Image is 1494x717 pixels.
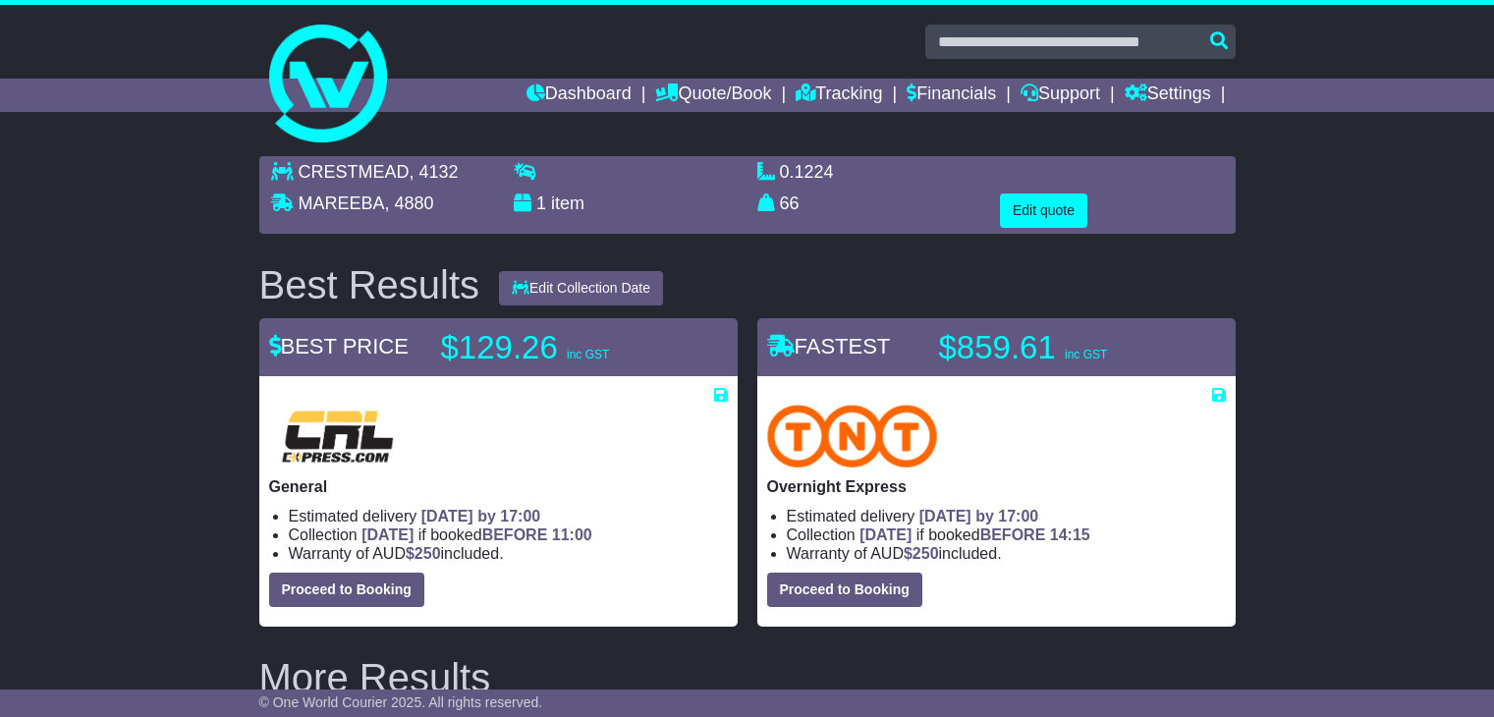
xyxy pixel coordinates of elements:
[767,573,922,607] button: Proceed to Booking
[269,334,409,358] span: BEST PRICE
[1125,79,1211,112] a: Settings
[787,544,1226,563] li: Warranty of AUD included.
[269,477,728,496] p: General
[1065,348,1107,361] span: inc GST
[787,507,1226,525] li: Estimated delivery
[499,271,663,305] button: Edit Collection Date
[299,193,385,213] span: MAREEBA
[289,544,728,563] li: Warranty of AUD included.
[361,526,591,543] span: if booked
[551,193,584,213] span: item
[907,79,996,112] a: Financials
[410,162,459,182] span: , 4132
[859,526,912,543] span: [DATE]
[780,162,834,182] span: 0.1224
[289,507,728,525] li: Estimated delivery
[787,525,1226,544] li: Collection
[269,405,407,468] img: CRL: General
[552,526,592,543] span: 11:00
[259,656,1236,699] h2: More Results
[536,193,546,213] span: 1
[767,477,1226,496] p: Overnight Express
[526,79,632,112] a: Dashboard
[913,545,939,562] span: 250
[780,193,800,213] span: 66
[919,508,1039,524] span: [DATE] by 17:00
[269,573,424,607] button: Proceed to Booking
[299,162,410,182] span: CRESTMEAD
[415,545,441,562] span: 250
[859,526,1089,543] span: if booked
[361,526,414,543] span: [DATE]
[249,263,490,306] div: Best Results
[385,193,434,213] span: , 4880
[796,79,882,112] a: Tracking
[767,334,891,358] span: FASTEST
[406,545,441,562] span: $
[767,405,938,468] img: TNT Domestic: Overnight Express
[1021,79,1100,112] a: Support
[939,328,1185,367] p: $859.61
[1050,526,1090,543] span: 14:15
[441,328,687,367] p: $129.26
[567,348,609,361] span: inc GST
[289,525,728,544] li: Collection
[980,526,1046,543] span: BEFORE
[655,79,771,112] a: Quote/Book
[904,545,939,562] span: $
[482,526,548,543] span: BEFORE
[421,508,541,524] span: [DATE] by 17:00
[1000,193,1087,228] button: Edit quote
[259,694,543,710] span: © One World Courier 2025. All rights reserved.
